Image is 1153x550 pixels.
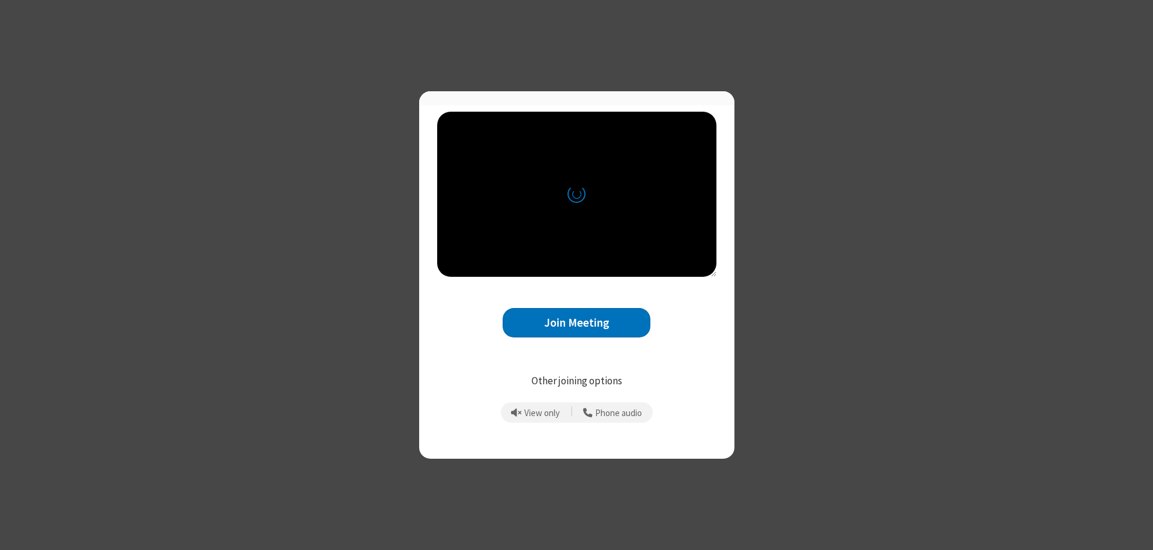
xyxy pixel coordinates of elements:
[524,408,560,419] span: View only
[570,404,573,421] span: |
[503,308,650,337] button: Join Meeting
[507,402,564,423] button: Prevent echo when there is already an active mic and speaker in the room.
[595,408,642,419] span: Phone audio
[437,373,716,389] p: Other joining options
[579,402,647,423] button: Use your phone for mic and speaker while you view the meeting on this device.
